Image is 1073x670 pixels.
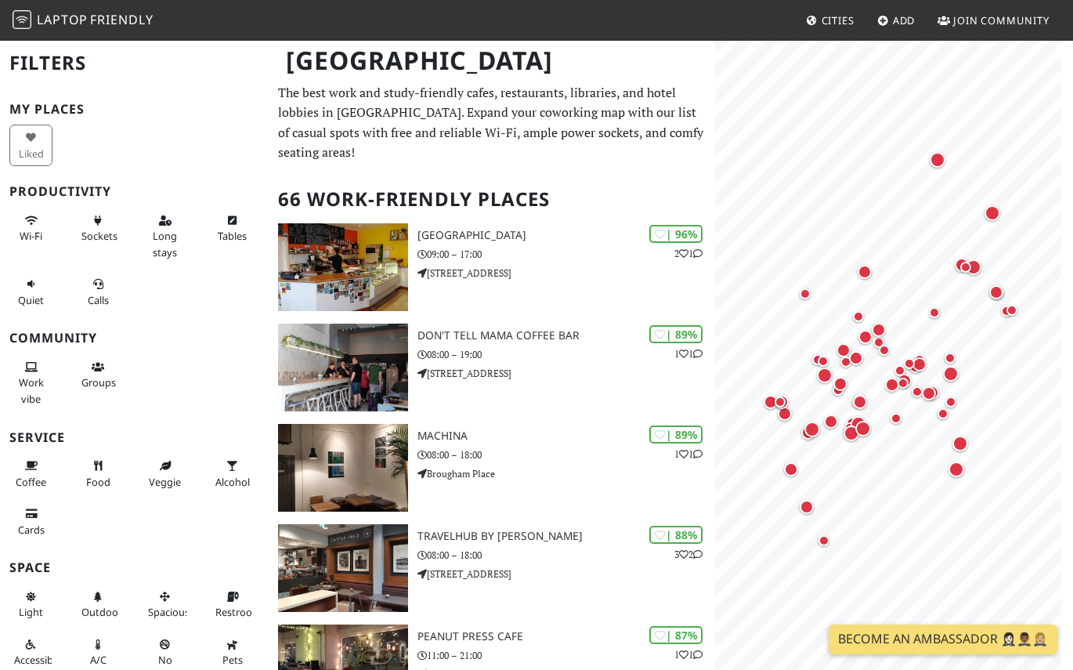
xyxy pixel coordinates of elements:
[674,246,703,261] p: 2 1
[822,13,854,27] span: Cities
[9,560,259,575] h3: Space
[996,295,1028,326] div: Map marker
[215,475,250,489] span: Alcohol
[9,501,52,542] button: Cards
[649,626,703,644] div: | 87%
[807,346,839,377] div: Map marker
[844,386,876,418] div: Map marker
[9,102,259,117] h3: My Places
[218,229,247,243] span: Work-friendly tables
[149,475,181,489] span: Veggie
[764,386,796,418] div: Map marker
[417,329,716,342] h3: Don't tell Mama Coffee Bar
[9,430,259,445] h3: Service
[86,475,110,489] span: Food
[802,344,833,375] div: Map marker
[649,526,703,544] div: | 88%
[674,346,703,361] p: 1 1
[222,653,243,667] span: Pet friendly
[674,547,703,562] p: 3 2
[755,386,786,418] div: Map marker
[9,208,52,249] button: Wi-Fi
[9,584,52,625] button: Light
[90,653,107,667] span: Air conditioned
[9,354,52,411] button: Work vibe
[417,648,716,663] p: 11:00 – 21:00
[211,208,254,249] button: Tables
[77,271,120,313] button: Calls
[842,387,873,418] div: Map marker
[9,271,52,313] button: Quiet
[901,376,933,407] div: Map marker
[649,225,703,243] div: | 96%
[278,223,408,311] img: North Fort Cafe
[417,548,716,563] p: 08:00 – 18:00
[14,653,61,667] span: Accessible
[789,278,821,310] div: Map marker
[417,466,716,481] p: Brougham Place
[417,447,716,462] p: 08:00 – 18:00
[884,355,916,386] div: Map marker
[844,383,876,415] div: Map marker
[828,335,859,366] div: Map marker
[840,342,872,374] div: Map marker
[869,335,900,366] div: Map marker
[834,412,865,444] div: Map marker
[278,524,408,612] img: TravelHub by Lothian
[278,83,706,163] p: The best work and study-friendly cafes, restaurants, libraries, and hotel lobbies in [GEOGRAPHIC_...
[417,429,716,443] h3: Machina
[863,314,894,346] div: Map marker
[278,324,408,411] img: Don't tell Mama Coffee Bar
[9,184,259,199] h3: Productivity
[825,368,856,400] div: Map marker
[19,605,43,619] span: Natural light
[769,398,800,429] div: Map marker
[674,647,703,662] p: 1 1
[16,475,46,489] span: Coffee
[981,277,1012,308] div: Map marker
[649,325,703,343] div: | 89%
[931,6,1056,34] a: Join Community
[153,229,177,259] span: Long stays
[417,567,716,581] p: [STREET_ADDRESS]
[950,252,981,283] div: Map marker
[893,13,916,27] span: Add
[417,266,716,281] p: [STREET_ADDRESS]
[791,491,822,523] div: Map marker
[829,625,1057,654] a: Become an Ambassador 🤵🏻‍♀️🤵🏾‍♂️🤵🏼‍♀️
[815,406,847,437] div: Map marker
[18,523,45,537] span: Credit cards
[143,208,186,265] button: Long stays
[793,417,824,448] div: Map marker
[417,530,716,543] h3: TravelHub by [PERSON_NAME]
[894,348,925,379] div: Map marker
[269,524,716,612] a: TravelHub by Lothian | 88% 32 TravelHub by [PERSON_NAME] 08:00 – 18:00 [STREET_ADDRESS]
[143,453,186,494] button: Veggie
[836,418,867,449] div: Map marker
[81,229,117,243] span: Power sockets
[945,428,976,459] div: Map marker
[215,605,262,619] span: Restroom
[919,297,950,328] div: Map marker
[953,13,1050,27] span: Join Community
[991,295,1022,327] div: Map marker
[20,229,42,243] span: Stable Wi-Fi
[977,197,1008,229] div: Map marker
[922,144,953,176] div: Map marker
[19,375,44,405] span: People working
[927,398,959,429] div: Map marker
[269,424,716,512] a: Machina | 89% 11 Machina 08:00 – 18:00 Brougham Place
[843,301,874,332] div: Map marker
[904,344,935,375] div: Map marker
[77,453,120,494] button: Food
[847,413,879,444] div: Map marker
[775,454,807,485] div: Map marker
[876,369,908,400] div: Map marker
[809,360,840,391] div: Map marker
[77,208,120,249] button: Sockets
[37,11,88,28] span: Laptop
[148,605,190,619] span: Spacious
[800,6,861,34] a: Cities
[941,454,972,485] div: Map marker
[77,354,120,396] button: Groups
